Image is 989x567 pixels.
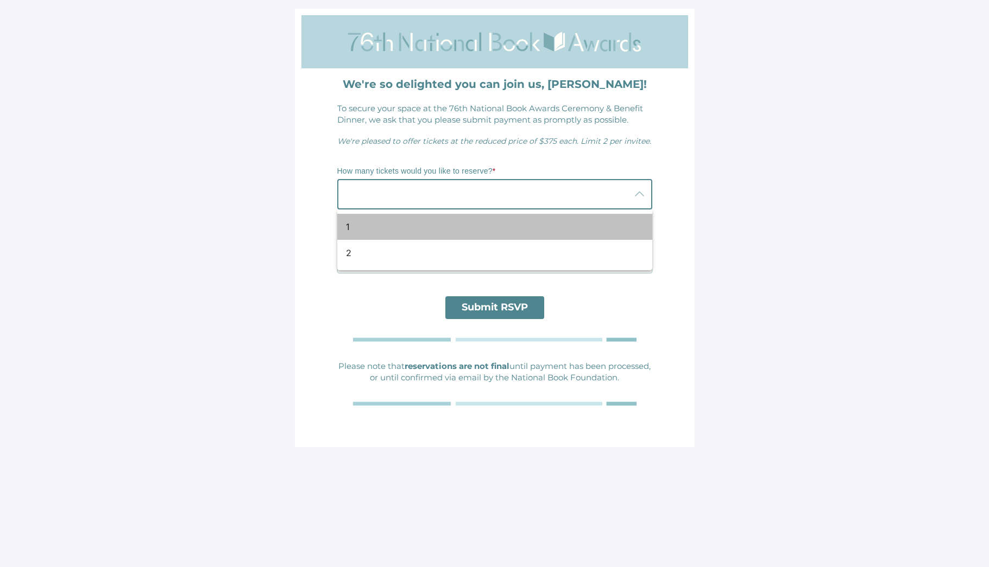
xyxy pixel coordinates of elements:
[462,301,528,313] span: Submit RSVP
[405,361,509,371] strong: reservations are not final
[343,78,647,91] strong: We're so delighted you can join us, [PERSON_NAME]!
[445,296,544,319] a: Submit RSVP
[337,103,643,125] span: To secure your space at the 76th National Book Awards Ceremony & Benefit Dinner, we ask that you ...
[337,136,651,146] span: We're pleased to offer tickets at the reduced price of $375 each. Limit 2 per invitee.
[346,220,635,233] div: 1
[338,361,651,383] span: Please note that until payment has been processed, or until confirmed via email by the National B...
[346,246,635,259] div: 2
[337,166,652,177] p: How many tickets would you like to reserve?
